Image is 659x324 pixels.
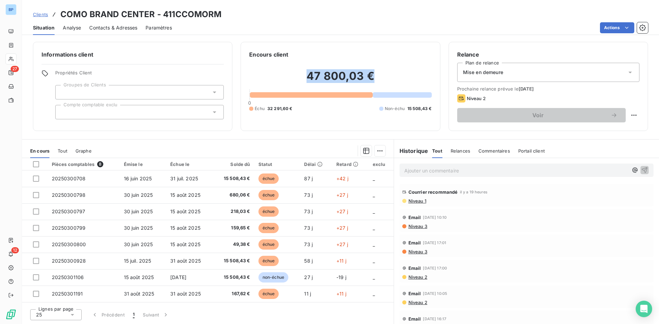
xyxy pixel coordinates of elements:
span: 49,38 € [217,241,250,248]
span: 20250300928 [52,258,86,264]
button: Actions [600,22,634,33]
img: Logo LeanPay [5,309,16,320]
span: 30 juin 2025 [124,225,153,231]
span: 30 juin 2025 [124,192,153,198]
span: Email [408,240,421,245]
span: Graphe [76,148,92,154]
span: [DATE] [519,86,534,92]
span: 11 j [304,291,311,297]
span: 16 juin 2025 [124,176,152,181]
div: Émise le [124,161,162,167]
span: _ [373,208,375,214]
button: Précédent [87,308,129,322]
span: 15 508,43 € [407,106,432,112]
span: 73 j [304,225,313,231]
span: 27 j [304,274,313,280]
span: Email [408,291,421,296]
span: Situation [33,24,55,31]
span: 31 août 2025 [124,291,154,297]
div: exclu [373,161,390,167]
span: [DATE] 17:00 [423,266,447,270]
span: 87 j [304,176,313,181]
span: Non-échu [385,106,405,112]
span: 0 [248,100,251,106]
span: 20250300708 [52,176,86,181]
span: 15 août 2025 [170,225,200,231]
div: Retard [336,161,365,167]
span: Email [408,265,421,271]
span: Niveau 1 [408,198,426,204]
div: Échue le [170,161,209,167]
span: Niveau 2 [408,274,427,280]
input: Ajouter une valeur [61,89,67,95]
span: 20250301106 [52,274,84,280]
span: _ [373,225,375,231]
span: échue [258,223,279,233]
span: il y a 19 heures [460,190,487,194]
span: 15 508,43 € [217,175,250,182]
span: Voir [465,112,611,118]
span: [DATE] 17:01 [423,241,446,245]
span: Mise en demeure [463,69,503,76]
span: +11 j [336,291,346,297]
span: Niveau 2 [408,300,427,305]
span: Niveau 3 [408,224,427,229]
span: 30 juin 2025 [124,208,153,214]
span: Courrier recommandé [408,189,458,195]
h6: Relance [457,50,639,59]
span: 20250300799 [52,225,86,231]
span: 15 août 2025 [170,192,200,198]
span: 73 j [304,241,313,247]
span: _ [373,176,375,181]
span: 1 [133,311,135,318]
h6: Historique [394,147,428,155]
span: Relances [451,148,470,154]
span: 15 août 2025 [124,274,154,280]
span: +27 j [336,241,348,247]
span: Prochaine relance prévue le [457,86,639,92]
span: _ [373,241,375,247]
span: Analyse [63,24,81,31]
span: Niveau 2 [467,96,486,101]
span: _ [373,192,375,198]
span: Paramètres [146,24,172,31]
button: 1 [129,308,139,322]
button: Voir [457,108,626,122]
span: 73 j [304,192,313,198]
span: [DATE] 10:05 [423,291,447,296]
span: 20250301191 [52,291,83,297]
span: 30 juin 2025 [124,241,153,247]
div: Open Intercom Messenger [636,301,652,317]
span: Propriétés Client [55,70,224,80]
span: 15 août 2025 [170,241,200,247]
span: [DATE] 10:10 [423,215,447,219]
span: [DATE] [170,274,186,280]
span: +27 j [336,208,348,214]
span: 15 508,43 € [217,274,250,281]
div: Solde dû [217,161,250,167]
span: non-échue [258,272,288,283]
span: échue [258,190,279,200]
span: 20250300798 [52,192,86,198]
span: 20250300797 [52,208,85,214]
span: +42 j [336,176,348,181]
div: Statut [258,161,296,167]
span: 32 291,60 € [267,106,292,112]
span: +11 j [336,258,346,264]
span: 20250300800 [52,241,86,247]
h6: Informations client [42,50,224,59]
span: échue [258,289,279,299]
input: Ajouter une valeur [61,109,67,115]
span: 58 j [304,258,313,264]
span: Commentaires [478,148,510,154]
span: Tout [432,148,442,154]
span: 15 juil. 2025 [124,258,151,264]
span: Portail client [518,148,545,154]
span: +27 j [336,225,348,231]
span: 31 août 2025 [170,258,201,264]
span: 680,06 € [217,192,250,199]
button: Suivant [139,308,173,322]
div: Pièces comptables [52,161,116,167]
span: 159,65 € [217,225,250,231]
span: Email [408,316,421,322]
